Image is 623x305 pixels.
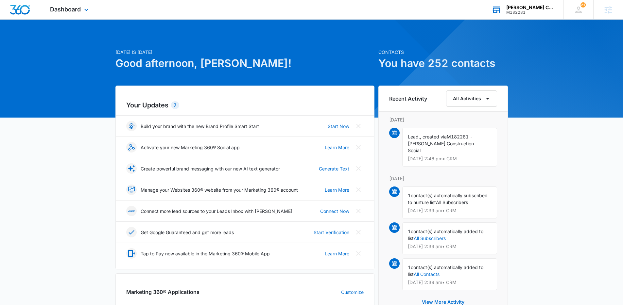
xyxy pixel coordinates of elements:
[506,10,554,15] div: account id
[408,193,411,198] span: 1
[115,49,374,56] p: [DATE] is [DATE]
[378,56,508,71] h1: You have 252 contacts
[389,95,427,103] h6: Recent Activity
[325,144,349,151] a: Learn More
[436,200,468,205] span: All Subscribers
[408,208,492,213] p: [DATE] 2:39 am • CRM
[314,229,349,236] a: Start Verification
[141,229,234,236] p: Get Google Guaranteed and get more leads
[320,208,349,215] a: Connect Now
[353,248,364,259] button: Close
[141,165,280,172] p: Create powerful brand messaging with our new AI text generator
[141,250,270,257] p: Tap to Pay now available in the Marketing 360® Mobile App
[141,208,292,215] p: Connect more lead sources to your Leads Inbox with [PERSON_NAME]
[414,235,446,241] a: All Subscribers
[408,280,492,285] p: [DATE] 2:39 am • CRM
[420,134,447,139] span: , created via
[353,163,364,174] button: Close
[408,193,488,205] span: contact(s) automatically subscribed to nurture list
[414,271,440,277] a: All Contacts
[408,134,478,153] span: M182281 - [PERSON_NAME] Construction - Social
[126,288,199,296] h2: Marketing 360® Applications
[325,186,349,193] a: Learn More
[141,186,298,193] p: Manage your Websites 360® website from your Marketing 360® account
[353,227,364,237] button: Close
[580,2,586,8] span: 21
[141,123,259,130] p: Build your brand with the new Brand Profile Smart Start
[115,56,374,71] h1: Good afternoon, [PERSON_NAME]!
[408,265,483,277] span: contact(s) automatically added to list
[341,289,364,296] a: Customize
[408,265,411,270] span: 1
[353,206,364,216] button: Close
[580,2,586,8] div: notifications count
[328,123,349,130] a: Start Now
[171,101,179,109] div: 7
[389,116,497,123] p: [DATE]
[353,142,364,152] button: Close
[378,49,508,56] p: Contacts
[353,185,364,195] button: Close
[325,250,349,257] a: Learn More
[141,144,240,151] p: Activate your new Marketing 360® Social app
[408,244,492,249] p: [DATE] 2:39 am • CRM
[50,6,81,13] span: Dashboard
[126,100,364,110] h2: Your Updates
[446,90,497,107] button: All Activities
[408,156,492,161] p: [DATE] 2:46 pm • CRM
[506,5,554,10] div: account name
[319,165,349,172] a: Generate Text
[408,229,483,241] span: contact(s) automatically added to list
[408,229,411,234] span: 1
[389,175,497,182] p: [DATE]
[353,121,364,131] button: Close
[408,134,420,139] span: Lead,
